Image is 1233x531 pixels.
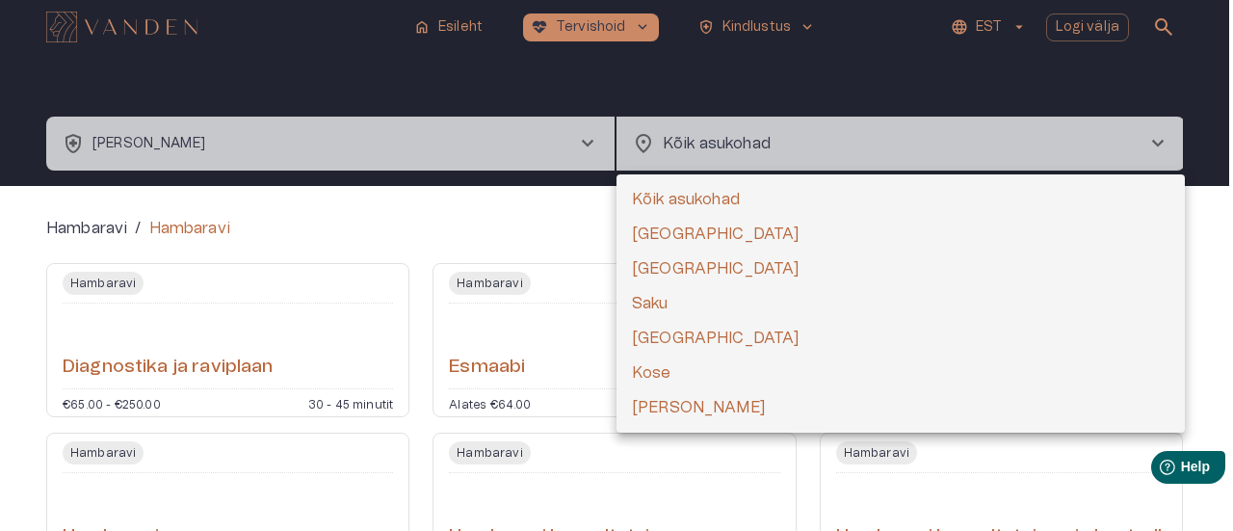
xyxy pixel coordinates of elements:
li: [GEOGRAPHIC_DATA] [616,321,1185,356]
iframe: Help widget launcher [1083,443,1233,497]
li: [GEOGRAPHIC_DATA] [616,252,1185,286]
li: Kõik asukohad [616,182,1185,217]
li: [PERSON_NAME] [616,390,1185,425]
li: Kose [616,356,1185,390]
li: Saku [616,286,1185,321]
li: [GEOGRAPHIC_DATA] [616,217,1185,252]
